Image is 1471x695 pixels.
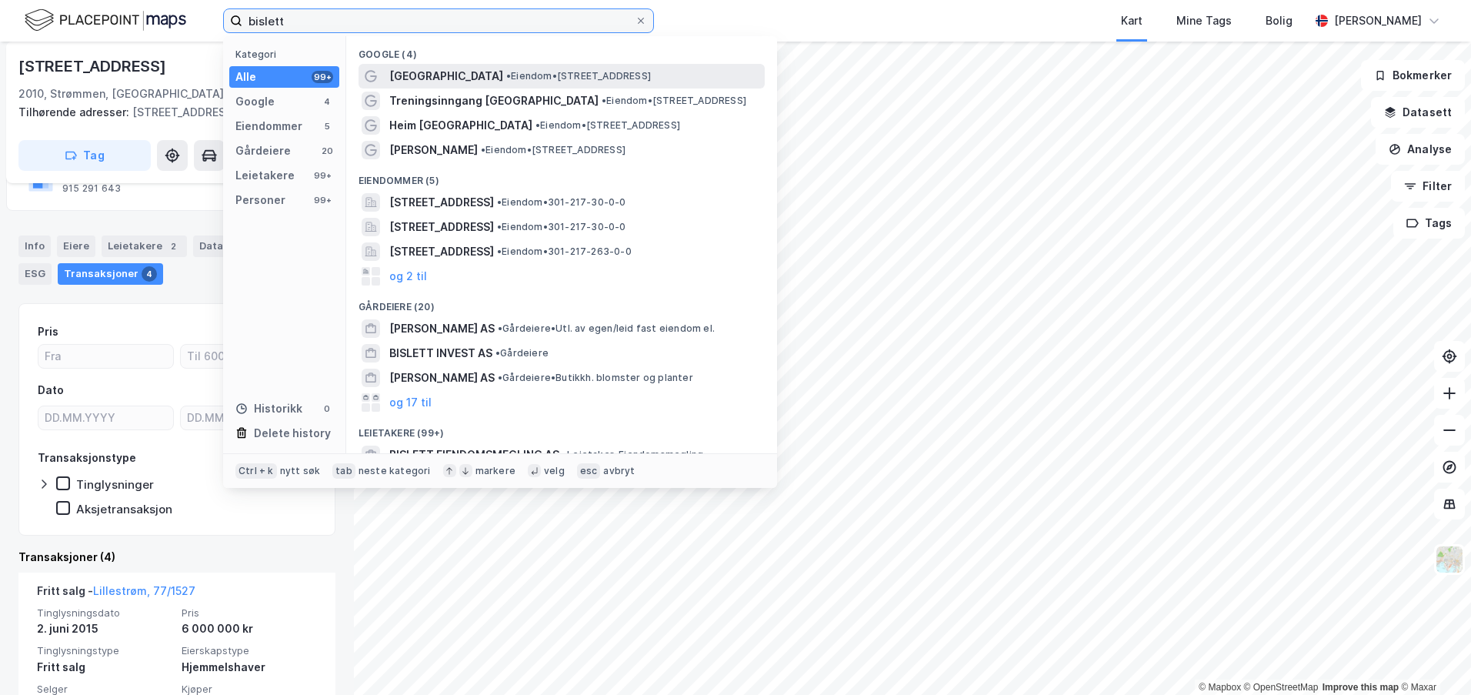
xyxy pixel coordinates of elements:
div: Ctrl + k [235,463,277,479]
input: DD.MM.YYYY [38,406,173,429]
span: Tilhørende adresser: [18,105,132,119]
div: 99+ [312,71,333,83]
div: 99+ [312,169,333,182]
input: DD.MM.YYYY [181,406,315,429]
span: BISLETT INVEST AS [389,344,492,363]
div: markere [475,465,515,477]
div: Eiendommer [235,117,302,135]
a: OpenStreetMap [1244,682,1319,693]
div: Mine Tags [1176,12,1232,30]
div: Transaksjoner (4) [18,548,335,566]
span: Eiendom • [STREET_ADDRESS] [602,95,746,107]
span: Eiendom • 301-217-263-0-0 [497,246,632,258]
button: og 17 til [389,393,432,412]
span: Eiendom • [STREET_ADDRESS] [506,70,651,82]
div: Fritt salg - [37,582,195,606]
button: Datasett [1371,97,1465,128]
div: ESG [18,263,52,285]
div: 2. juni 2015 [37,620,172,638]
span: • [497,196,502,208]
div: 2 [165,239,181,254]
span: • [481,144,485,155]
span: • [498,372,502,383]
div: Personer [235,191,285,209]
div: 99+ [312,194,333,206]
img: Z [1435,545,1464,574]
div: Leietakere [102,236,187,257]
span: • [602,95,606,106]
span: • [498,322,502,334]
span: Tinglysningsdato [37,606,172,620]
div: Info [18,236,51,257]
span: Leietaker • Eiendomsmegling [562,449,703,461]
div: Kontrollprogram for chat [1394,621,1471,695]
div: avbryt [603,465,635,477]
a: Lillestrøm, 77/1527 [93,584,195,597]
div: Google [235,92,275,111]
span: [STREET_ADDRESS] [389,193,494,212]
div: neste kategori [359,465,431,477]
div: nytt søk [280,465,321,477]
input: Til 6000000 [181,345,315,368]
span: Pris [182,606,317,620]
div: Alle [235,68,256,86]
span: • [506,70,511,82]
div: Leietakere (99+) [346,415,777,443]
div: Pris [38,322,58,341]
div: esc [577,463,601,479]
span: [PERSON_NAME] AS [389,319,495,338]
div: Bolig [1266,12,1293,30]
span: • [562,449,567,460]
span: BISLETT EIENDOMSMEGLING AS [389,446,559,464]
img: logo.f888ab2527a4732fd821a326f86c7f29.svg [25,7,186,34]
div: Historikk [235,399,302,418]
div: Eiendommer (5) [346,162,777,190]
button: Filter [1391,171,1465,202]
div: tab [332,463,355,479]
div: Google (4) [346,36,777,64]
span: Tinglysningstype [37,644,172,657]
span: Treningsinngang [GEOGRAPHIC_DATA] [389,92,599,110]
span: Eiendom • 301-217-30-0-0 [497,221,626,233]
div: Transaksjoner [58,263,163,285]
div: Hjemmelshaver [182,658,317,677]
div: Gårdeiere [235,142,291,160]
input: Søk på adresse, matrikkel, gårdeiere, leietakere eller personer [242,9,635,32]
div: Tinglysninger [76,477,154,492]
input: Fra [38,345,173,368]
span: [GEOGRAPHIC_DATA] [389,67,503,85]
a: Mapbox [1199,682,1241,693]
iframe: Chat Widget [1394,621,1471,695]
div: 4 [321,95,333,108]
div: 2010, Strømmen, [GEOGRAPHIC_DATA] [18,85,224,103]
span: [PERSON_NAME] [389,141,478,159]
span: Eierskapstype [182,644,317,657]
div: Delete history [254,424,331,443]
span: • [535,119,540,131]
div: Transaksjonstype [38,449,136,467]
span: Heim [GEOGRAPHIC_DATA] [389,116,532,135]
div: Dato [38,381,64,399]
span: • [497,221,502,232]
button: og 2 til [389,267,427,286]
div: 20 [321,145,333,157]
div: Eiere [57,236,95,257]
div: Datasett [193,236,251,257]
button: Tags [1393,208,1465,239]
span: • [495,347,500,359]
div: [PERSON_NAME] [1334,12,1422,30]
span: Eiendom • [STREET_ADDRESS] [535,119,680,132]
span: [STREET_ADDRESS] [389,242,494,261]
div: Kart [1121,12,1142,30]
span: [PERSON_NAME] AS [389,369,495,387]
button: Bokmerker [1361,60,1465,91]
span: • [497,246,502,257]
a: Improve this map [1323,682,1399,693]
div: Fritt salg [37,658,172,677]
span: Gårdeiere [495,347,549,359]
button: Tag [18,140,151,171]
div: 4 [142,266,157,282]
span: Eiendom • 301-217-30-0-0 [497,196,626,209]
div: Leietakere [235,166,295,185]
span: Eiendom • [STREET_ADDRESS] [481,144,625,156]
